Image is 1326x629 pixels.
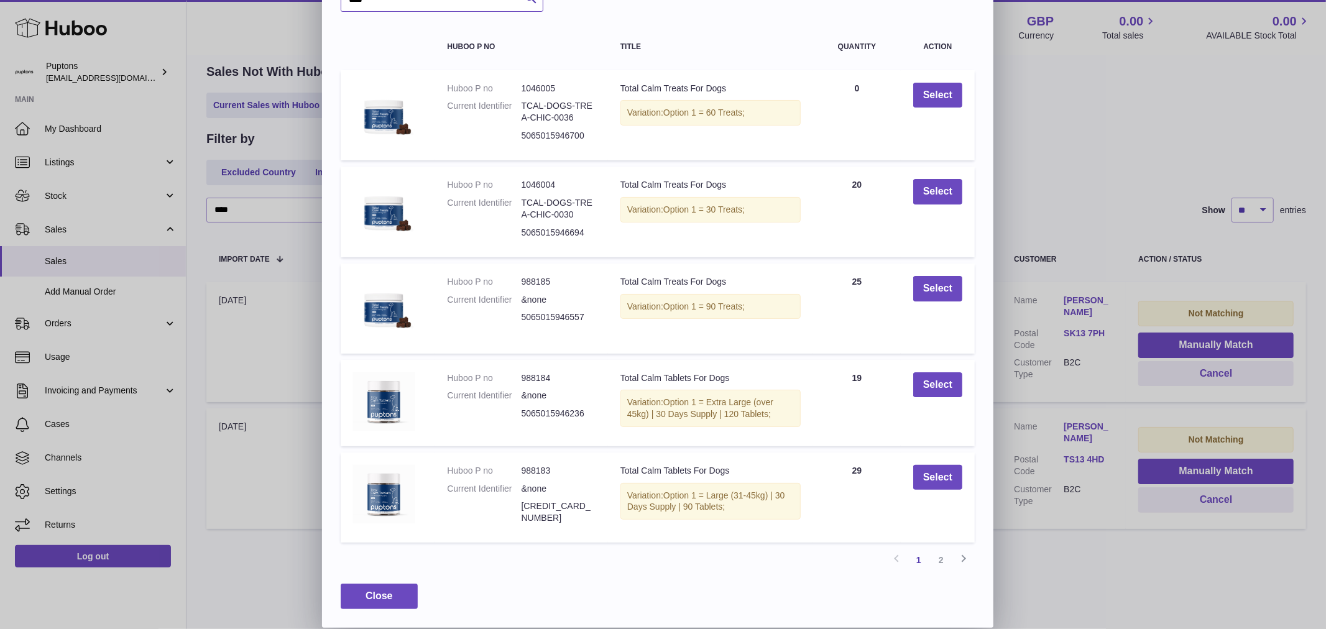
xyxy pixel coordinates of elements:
[620,294,801,319] div: Variation:
[447,465,521,477] dt: Huboo P no
[813,452,901,543] td: 29
[813,264,901,354] td: 25
[620,276,801,288] div: Total Calm Treats For Dogs
[522,294,596,306] dd: &none
[447,197,521,221] dt: Current Identifier
[913,179,962,204] button: Select
[522,276,596,288] dd: 988185
[913,372,962,398] button: Select
[522,500,596,524] dd: [CREDIT_CARD_NUMBER]
[447,294,521,306] dt: Current Identifier
[353,179,415,241] img: Total Calm Treats For Dogs
[353,465,415,523] img: Total Calm Tablets For Dogs
[522,197,596,221] dd: TCAL-DOGS-TREA-CHIC-0030
[353,83,415,145] img: Total Calm Treats For Dogs
[913,83,962,108] button: Select
[620,197,801,223] div: Variation:
[620,100,801,126] div: Variation:
[522,408,596,420] dd: 5065015946236
[913,276,962,301] button: Select
[341,584,418,609] button: Close
[608,30,813,63] th: Title
[620,372,801,384] div: Total Calm Tablets For Dogs
[447,276,521,288] dt: Huboo P no
[447,390,521,402] dt: Current Identifier
[663,204,745,214] span: Option 1 = 30 Treats;
[435,30,608,63] th: Huboo P no
[627,490,785,512] span: Option 1 = Large (31-45kg) | 30 Days Supply | 90 Tablets;
[620,179,801,191] div: Total Calm Treats For Dogs
[627,397,773,419] span: Option 1 = Extra Large (over 45kg) | 30 Days Supply | 120 Tablets;
[522,100,596,124] dd: TCAL-DOGS-TREA-CHIC-0036
[901,30,975,63] th: Action
[813,30,901,63] th: Quantity
[522,227,596,239] dd: 5065015946694
[913,465,962,490] button: Select
[447,83,521,94] dt: Huboo P no
[366,590,393,601] span: Close
[522,130,596,142] dd: 5065015946700
[620,83,801,94] div: Total Calm Treats For Dogs
[447,100,521,124] dt: Current Identifier
[353,276,415,338] img: Total Calm Treats For Dogs
[663,108,745,117] span: Option 1 = 60 Treats;
[447,372,521,384] dt: Huboo P no
[522,179,596,191] dd: 1046004
[813,167,901,257] td: 20
[813,70,901,161] td: 0
[447,179,521,191] dt: Huboo P no
[663,301,745,311] span: Option 1 = 90 Treats;
[522,390,596,402] dd: &none
[353,372,415,431] img: Total Calm Tablets For Dogs
[620,465,801,477] div: Total Calm Tablets For Dogs
[908,549,930,571] a: 1
[522,311,596,323] dd: 5065015946557
[522,483,596,495] dd: &none
[447,483,521,495] dt: Current Identifier
[620,390,801,427] div: Variation:
[930,549,952,571] a: 2
[522,372,596,384] dd: 988184
[620,483,801,520] div: Variation:
[522,465,596,477] dd: 988183
[522,83,596,94] dd: 1046005
[813,360,901,446] td: 19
